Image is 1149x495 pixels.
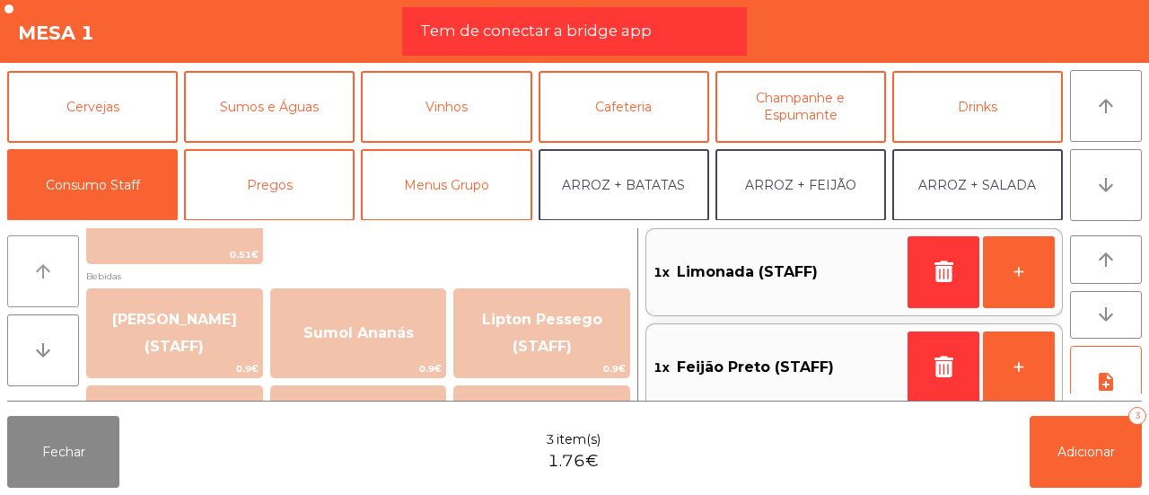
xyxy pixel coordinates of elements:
span: 0.9€ [454,360,629,377]
span: [PERSON_NAME] (STAFF) [112,311,237,355]
button: note_add [1070,346,1142,418]
button: Cafeteria [539,71,709,143]
i: arrow_upward [1095,95,1117,117]
button: arrow_downward [1070,149,1142,221]
h4: Mesa 1 [18,20,94,47]
button: Sumos e Águas [184,71,355,143]
button: Pregos [184,149,355,221]
span: Sumol Ananás [303,324,414,341]
div: 3 [1128,407,1146,425]
i: arrow_upward [1095,249,1117,270]
button: arrow_upward [1070,70,1142,142]
button: + [983,331,1055,403]
span: Feijão Preto (STAFF) [677,354,834,381]
i: arrow_upward [32,261,54,282]
span: item(s) [557,430,601,449]
span: Limonada (STAFF) [677,259,818,286]
span: 0.9€ [271,360,446,377]
span: Bebidas [86,268,630,285]
span: 1.76€ [548,449,599,473]
i: arrow_downward [32,340,54,361]
button: Champanhe e Espumante [715,71,886,143]
i: note_add [1095,371,1117,393]
button: Cervejas [7,71,178,143]
span: 3 [546,430,555,449]
button: ARROZ + FEIJÃO [715,149,886,221]
button: Consumo Staff [7,149,178,221]
span: Tem de conectar a bridge app [420,20,652,42]
button: Drinks [892,71,1063,143]
button: arrow_upward [7,235,79,307]
button: + [983,236,1055,308]
i: arrow_downward [1095,304,1117,325]
button: Vinhos [361,71,531,143]
span: 0.9€ [87,360,262,377]
button: ARROZ + SALADA [892,149,1063,221]
button: ARROZ + BATATAS [539,149,709,221]
button: Adicionar3 [1030,416,1142,488]
span: 0.51€ [87,246,262,263]
button: Fechar [7,416,119,488]
span: Adicionar [1057,444,1115,460]
button: arrow_downward [7,314,79,386]
span: 1x [653,354,670,381]
span: Lipton Pessego (STAFF) [482,311,602,355]
button: arrow_upward [1070,235,1142,284]
button: Menus Grupo [361,149,531,221]
span: 1x [653,259,670,286]
i: arrow_downward [1095,174,1117,196]
button: arrow_downward [1070,291,1142,340]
